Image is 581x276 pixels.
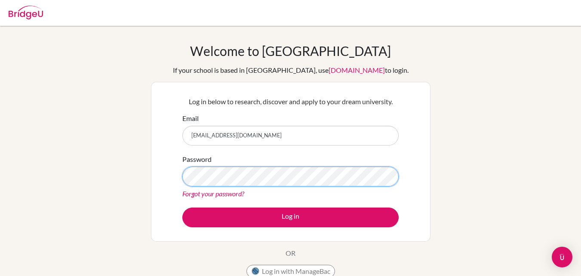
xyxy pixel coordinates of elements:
[9,6,43,19] img: Bridge-U
[182,113,199,124] label: Email
[182,96,399,107] p: Log in below to research, discover and apply to your dream university.
[182,154,212,164] label: Password
[182,208,399,227] button: Log in
[552,247,572,267] div: Open Intercom Messenger
[182,189,244,198] a: Forgot your password?
[173,65,409,75] div: If your school is based in [GEOGRAPHIC_DATA], use to login.
[329,66,385,74] a: [DOMAIN_NAME]
[286,248,295,258] p: OR
[190,43,391,59] h1: Welcome to [GEOGRAPHIC_DATA]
